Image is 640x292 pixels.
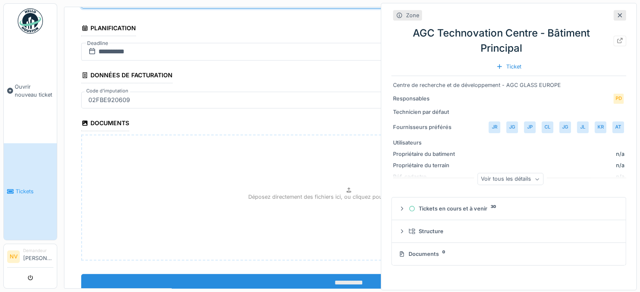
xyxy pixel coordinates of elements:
[23,247,53,266] li: [PERSON_NAME]
[391,26,626,56] div: AGC Technovation Centre - Bâtiment Principal
[524,121,536,133] div: JP
[506,121,518,133] div: JG
[81,69,173,83] div: Données de facturation
[7,247,53,268] a: NV Demandeur[PERSON_NAME]
[395,201,622,216] summary: Tickets en cours et à venir30
[577,121,589,133] div: JL
[81,22,136,36] div: Planification
[616,150,624,158] div: n/a
[489,121,500,133] div: JR
[595,121,606,133] div: KR
[393,150,456,158] div: Propriétaire du batiment
[613,93,624,105] div: PD
[393,81,624,89] div: Centre de recherche et de développement - AGC GLASS EUROPE
[4,143,57,240] a: Tickets
[85,87,130,95] label: Code d'imputation
[393,161,456,169] div: Propriétaire du terrain
[395,246,622,262] summary: Documents0
[493,61,525,72] div: Ticket
[612,121,624,133] div: AT
[81,117,129,131] div: Documents
[23,247,53,254] div: Demandeur
[542,121,553,133] div: CL
[18,8,43,34] img: Badge_color-CXgf-gQk.svg
[393,123,456,131] div: Fournisseurs préférés
[393,108,456,116] div: Technicien par défaut
[248,193,449,201] p: Déposez directement des fichiers ici, ou cliquez pour sélectionner des fichiers
[86,39,109,48] label: Deadline
[477,173,543,185] div: Voir tous les détails
[398,250,616,258] div: Documents
[393,95,456,103] div: Responsables
[409,205,616,213] div: Tickets en cours et à venir
[4,38,57,143] a: Ouvrir nouveau ticket
[409,227,616,235] div: Structure
[16,187,53,195] span: Tickets
[395,224,622,239] summary: Structure
[85,95,133,105] div: 02FBE920609
[15,83,53,99] span: Ouvrir nouveau ticket
[559,121,571,133] div: JG
[459,161,624,169] div: n/a
[406,11,419,19] div: Zone
[7,250,20,263] li: NV
[393,139,456,147] div: Utilisateurs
